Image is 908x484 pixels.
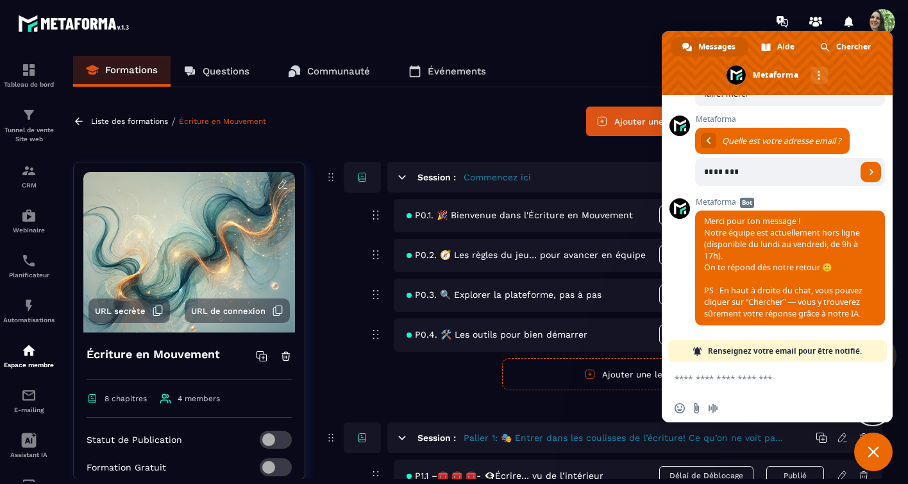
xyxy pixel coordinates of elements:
span: Envoyer [861,162,881,182]
img: logo [18,12,133,35]
span: Quelle est votre adresse email ? [722,135,841,146]
button: URL de connexion [185,298,290,323]
p: CRM [3,182,55,189]
p: Planificateur [3,272,55,279]
input: Entrez votre adresse email... [695,158,857,186]
span: P0.4. 🛠️ Les outils pour bien démarrer [407,329,587,340]
span: Merci pour ton message ! Notre équipe est actuellement hors ligne (disponible du lundi au vendred... [704,216,862,319]
a: Événements [396,56,499,87]
h6: Session : [417,172,456,182]
img: formation [21,163,37,178]
a: Questions [171,56,262,87]
img: automations [21,298,37,313]
a: automationsautomationsEspace membre [3,333,55,378]
div: Fermer le chat [854,433,893,471]
h5: Palier 1: 🎭 Entrer dans les coulisses de l’écriture! Ce qu’on ne voit pas… mais qui change tout [464,431,784,444]
div: Messages [671,37,748,56]
a: formationformationTableau de bord [3,53,55,98]
a: schedulerschedulerPlanificateur [3,243,55,288]
span: P1.1 –🧰 🧰 🧰- 👁️‍🗨️Écrire… vu de l’intérieur [407,471,603,481]
img: scheduler [21,253,37,268]
button: URL secrète [88,298,170,323]
div: Retourner au message [701,133,716,148]
div: Autres canaux [811,67,828,84]
span: Metaforma [695,198,885,207]
span: Messages [698,37,736,56]
p: E-mailing [3,406,55,413]
img: automations [21,343,37,358]
a: Formations [73,56,171,87]
span: URL secrète [95,306,146,316]
p: Tableau de bord [3,81,55,88]
span: Insérer un emoji [675,403,685,413]
span: Renseignez votre email pour être notifié. [708,340,862,362]
p: Tunnel de vente Site web [3,126,55,144]
img: email [21,388,37,403]
span: Délai de Déblocage [659,205,753,225]
span: Envoyer un fichier [691,403,702,413]
p: Questions [203,65,249,77]
h5: Commencez ici [464,171,531,184]
span: Metaforma [695,115,885,124]
button: Ajouter une session [586,107,708,136]
span: Bot [740,198,754,208]
div: Chercher [809,37,884,56]
a: formationformationTunnel de vente Site web [3,98,55,153]
img: background [83,172,295,333]
p: Communauté [307,65,370,77]
img: formation [21,107,37,123]
span: 8 chapitres [105,394,147,403]
h6: Session : [417,433,456,443]
button: Ajouter une leçon [502,358,759,390]
span: 4 members [178,394,220,403]
span: Chercher [836,37,871,56]
img: automations [21,208,37,223]
p: Événements [428,65,486,77]
span: URL de connexion [191,306,265,316]
span: P0.1. 🎉 Bienvenue dans l'Écriture en Mouvement [407,210,633,220]
a: Écriture en Mouvement [179,117,266,126]
a: Assistant IA [3,423,55,468]
p: Webinaire [3,227,55,234]
p: Formation Gratuit [87,462,166,472]
a: formationformationCRM [3,153,55,198]
span: Délai de Déblocage [659,325,753,344]
span: Message audio [708,403,718,413]
h4: Écriture en Mouvement [87,345,220,363]
a: Liste des formations [91,117,168,126]
textarea: Entrez votre message... [675,373,852,385]
a: automationsautomationsWebinaire [3,198,55,243]
span: Délai de Déblocage [659,285,753,304]
span: P0.3. 🔍 Explorer la plateforme, pas à pas [407,290,601,300]
span: Aide [777,37,794,56]
span: / [171,116,176,128]
img: formation [21,62,37,78]
div: Aide [750,37,807,56]
p: Espace membre [3,361,55,368]
span: P0.2. 🧭 Les règles du jeu… pour avancer en équipe [407,250,646,260]
p: Automatisations [3,316,55,324]
p: Assistant IA [3,451,55,458]
p: Statut de Publication [87,435,182,445]
a: automationsautomationsAutomatisations [3,288,55,333]
a: emailemailE-mailing [3,378,55,423]
a: Communauté [275,56,383,87]
span: Délai de Déblocage [659,245,753,264]
p: Formations [105,64,158,76]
